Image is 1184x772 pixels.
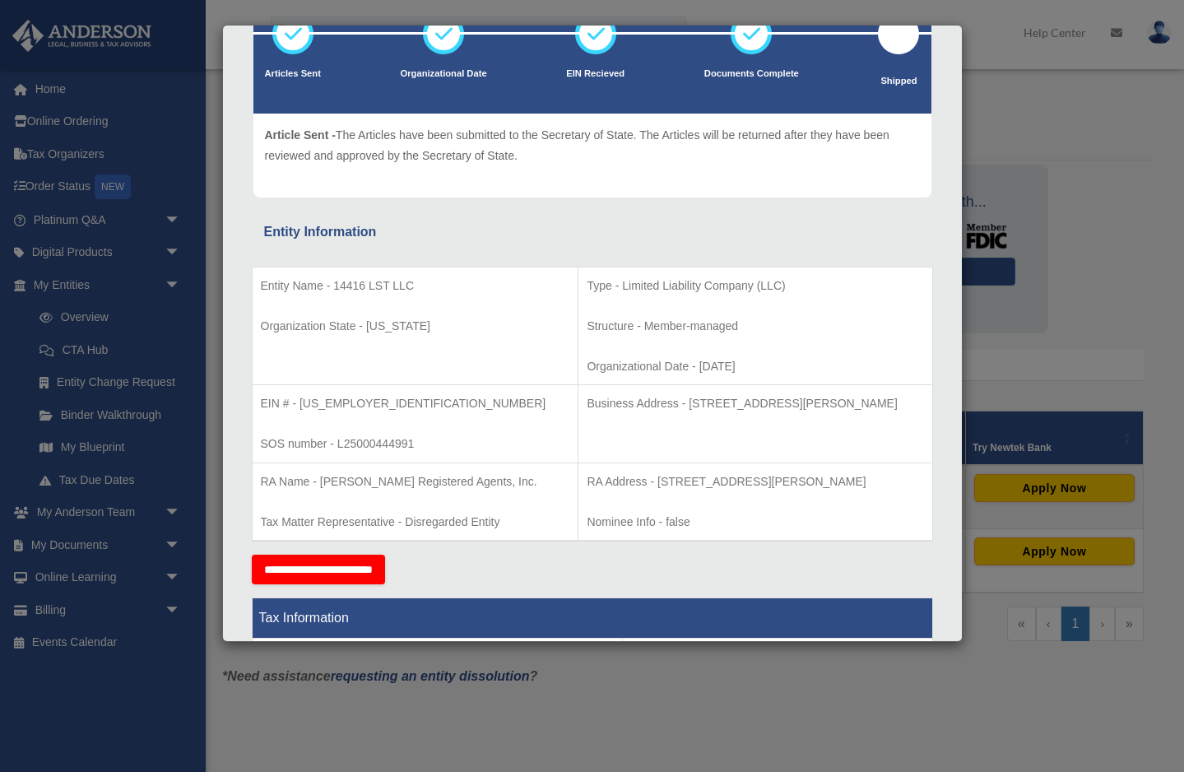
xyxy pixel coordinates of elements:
[566,66,625,82] p: EIN Recieved
[704,66,799,82] p: Documents Complete
[261,512,570,532] p: Tax Matter Representative - Disregarded Entity
[587,512,923,532] p: Nominee Info - false
[265,125,920,165] p: The Articles have been submitted to the Secretary of State. The Articles will be returned after t...
[587,393,923,414] p: Business Address - [STREET_ADDRESS][PERSON_NAME]
[401,66,487,82] p: Organizational Date
[265,128,336,142] span: Article Sent -
[261,472,570,492] p: RA Name - [PERSON_NAME] Registered Agents, Inc.
[878,73,919,90] p: Shipped
[261,316,570,337] p: Organization State - [US_STATE]
[252,639,622,760] td: Tax Period Type - Calendar Year
[587,316,923,337] p: Structure - Member-managed
[261,276,570,296] p: Entity Name - 14416 LST LLC
[264,221,921,244] div: Entity Information
[261,393,570,414] p: EIN # - [US_EMPLOYER_IDENTIFICATION_NUMBER]
[587,472,923,492] p: RA Address - [STREET_ADDRESS][PERSON_NAME]
[587,276,923,296] p: Type - Limited Liability Company (LLC)
[261,434,570,454] p: SOS number - L25000444991
[252,598,932,639] th: Tax Information
[587,356,923,377] p: Organizational Date - [DATE]
[265,66,321,82] p: Articles Sent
